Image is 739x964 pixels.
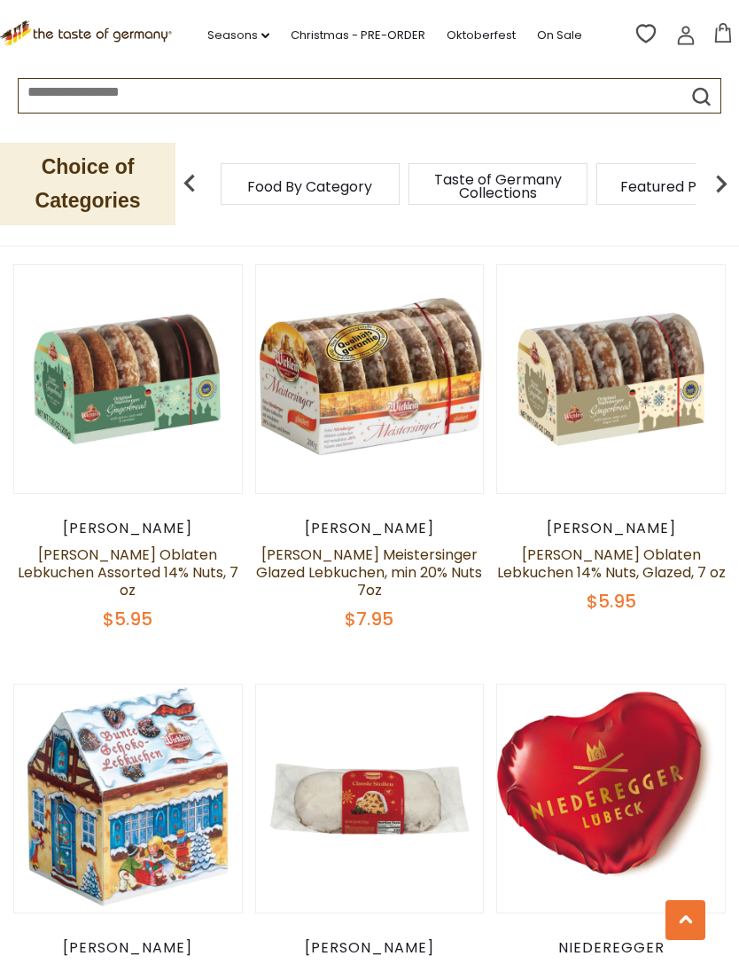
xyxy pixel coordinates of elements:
[14,265,242,493] img: Wicklein Oblaten Lebkuchen Assorted 14% Nuts, 7 oz
[14,685,242,913] img: Wicklein Chocolate Gingerbread and Sprinkles in Winter House Box 7.0 oz.
[496,520,726,537] div: [PERSON_NAME]
[255,520,485,537] div: [PERSON_NAME]
[497,265,725,493] img: Wicklein Oblaten Lebkuchen 14% Nuts, Glazed, 7 oz
[256,265,484,493] img: Wicklein Meistersinger Glazed Lebkuchen, min 20% Nuts 7oz
[427,173,569,200] a: Taste of Germany Collections
[18,545,238,600] a: [PERSON_NAME] Oblaten Lebkuchen Assorted 14% Nuts, 7 oz
[447,26,516,45] a: Oktoberfest
[497,545,726,583] a: [PERSON_NAME] Oblaten Lebkuchen 14% Nuts, Glazed, 7 oz
[497,685,725,889] img: Niederegger Marzipan Heart 0.4 oz
[247,180,372,193] a: Food By Category
[13,520,243,537] div: [PERSON_NAME]
[496,939,726,957] div: Niederegger
[255,939,485,957] div: [PERSON_NAME]
[537,26,582,45] a: On Sale
[704,166,739,201] img: next arrow
[345,607,393,631] span: $7.95
[256,545,482,600] a: [PERSON_NAME] Meistersinger Glazed Lebkuchen, min 20% Nuts 7oz
[291,26,425,45] a: Christmas - PRE-ORDER
[256,685,484,913] img: Kuchenmeister Traditional Classic Stollen in cello pack 26.4oz
[13,939,243,957] div: [PERSON_NAME]
[207,26,269,45] a: Seasons
[103,607,152,631] span: $5.95
[172,166,207,201] img: previous arrow
[587,589,636,614] span: $5.95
